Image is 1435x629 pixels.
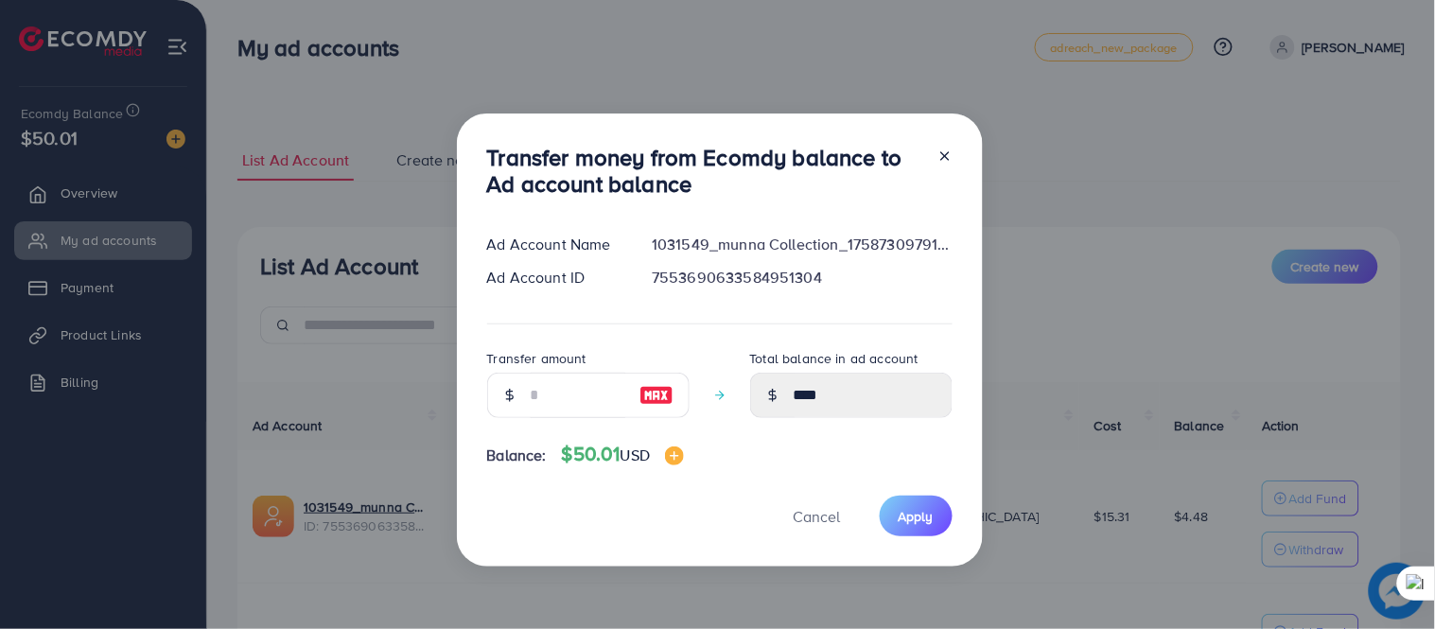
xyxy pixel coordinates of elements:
[770,496,865,536] button: Cancel
[750,349,919,368] label: Total balance in ad account
[472,234,638,255] div: Ad Account Name
[487,144,922,199] h3: Transfer money from Ecomdy balance to Ad account balance
[637,267,967,288] div: 7553690633584951304
[665,446,684,465] img: image
[562,443,684,466] h4: $50.01
[472,267,638,288] div: Ad Account ID
[487,349,586,368] label: Transfer amount
[899,507,934,526] span: Apply
[621,445,650,465] span: USD
[794,506,841,527] span: Cancel
[487,445,547,466] span: Balance:
[639,384,674,407] img: image
[637,234,967,255] div: 1031549_munna Collection_1758730979139
[880,496,953,536] button: Apply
